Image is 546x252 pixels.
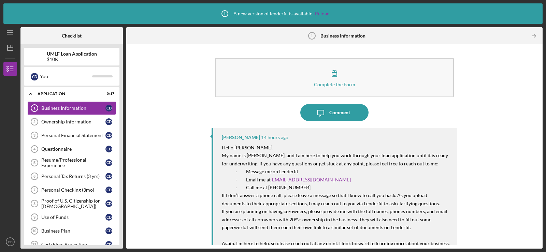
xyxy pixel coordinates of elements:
div: Application [38,92,97,96]
a: 7Personal Checking (3mo)CD [27,183,116,197]
a: 1Business InformationCD [27,101,116,115]
div: C D [105,118,112,125]
b: UMLF Loan Application [47,51,97,57]
span: · [235,184,237,190]
tspan: 2 [33,120,35,124]
span: Hello [PERSON_NAME], [222,145,273,150]
div: C D [105,214,112,221]
div: C D [105,132,112,139]
tspan: 9 [33,215,35,219]
tspan: 3 [33,133,35,137]
tspan: 8 [33,202,35,206]
div: C D [31,73,38,80]
div: Personal Tax Returns (3 yrs) [41,174,105,179]
a: [EMAIL_ADDRESS][DOMAIN_NAME] [271,177,351,182]
div: Complete the Form [314,82,355,87]
text: CD [8,240,13,244]
a: Reload [315,11,330,16]
div: C D [105,187,112,193]
div: Proof of U.S. Citizenship (or [DEMOGRAPHIC_DATA]) [41,198,105,209]
b: Checklist [62,33,82,39]
time: 2025-09-17 22:30 [261,135,288,140]
a: 4QuestionnaireCD [27,142,116,156]
a: 3Personal Financial StatementCD [27,129,116,142]
div: Business Information [41,105,105,111]
a: 8Proof of U.S. Citizenship (or [DEMOGRAPHIC_DATA])CD [27,197,116,210]
a: 5Resume/Professional ExperienceCD [27,156,116,169]
b: Business Information [320,33,365,39]
div: C D [105,200,112,207]
div: Cash Flow Projection [41,242,105,247]
div: Business Plan [41,228,105,234]
span: Message me on Lenderfit [246,168,298,174]
div: $10K [47,57,97,62]
tspan: 1 [311,34,313,38]
tspan: 5 [33,161,35,165]
tspan: 11 [32,242,36,247]
a: 6Personal Tax Returns (3 yrs)CD [27,169,116,183]
span: If I don’t answer a phone call, please leave a message so that I know to call you back. As you up... [222,192,440,206]
a: 9Use of FundsCD [27,210,116,224]
div: A new version of lenderfit is available. [216,5,330,22]
tspan: 6 [33,174,35,178]
div: Personal Financial Statement [41,133,105,138]
tspan: 4 [33,147,36,151]
a: 11Cash Flow ProjectionCD [27,238,116,251]
span: If you are planning on having co-owners, please provide me with the full names, phones numbers, a... [222,208,448,230]
div: Use of Funds [41,214,105,220]
span: Call me at [PHONE_NUMBER] [246,184,311,190]
a: 2Ownership InformationCD [27,115,116,129]
div: 0 / 17 [102,92,114,96]
div: Resume/Professional Experience [41,157,105,168]
tspan: 1 [33,106,35,110]
div: C D [105,173,112,180]
div: Comment [329,104,350,121]
div: You [40,71,92,82]
button: Comment [300,104,369,121]
span: · [235,177,237,182]
tspan: 10 [32,229,36,233]
span: Again, I’m here to help, so please reach out at any point. I look forward to learning more about ... [222,240,450,246]
span: · [235,168,237,174]
div: Questionnaire [41,146,105,152]
div: Ownership Information [41,119,105,124]
a: 10Business PlanCD [27,224,116,238]
div: C D [105,146,112,152]
div: Personal Checking (3mo) [41,187,105,193]
tspan: 7 [33,188,35,192]
button: CD [3,235,17,249]
div: C D [105,105,112,112]
span: My name is [PERSON_NAME], and I am here to help you work through your loan application until it i... [222,152,449,166]
span: Email me at [246,177,271,182]
button: Complete the Form [215,58,454,97]
div: C D [105,159,112,166]
div: C D [105,241,112,248]
div: C D [105,227,112,234]
div: [PERSON_NAME] [222,135,260,140]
